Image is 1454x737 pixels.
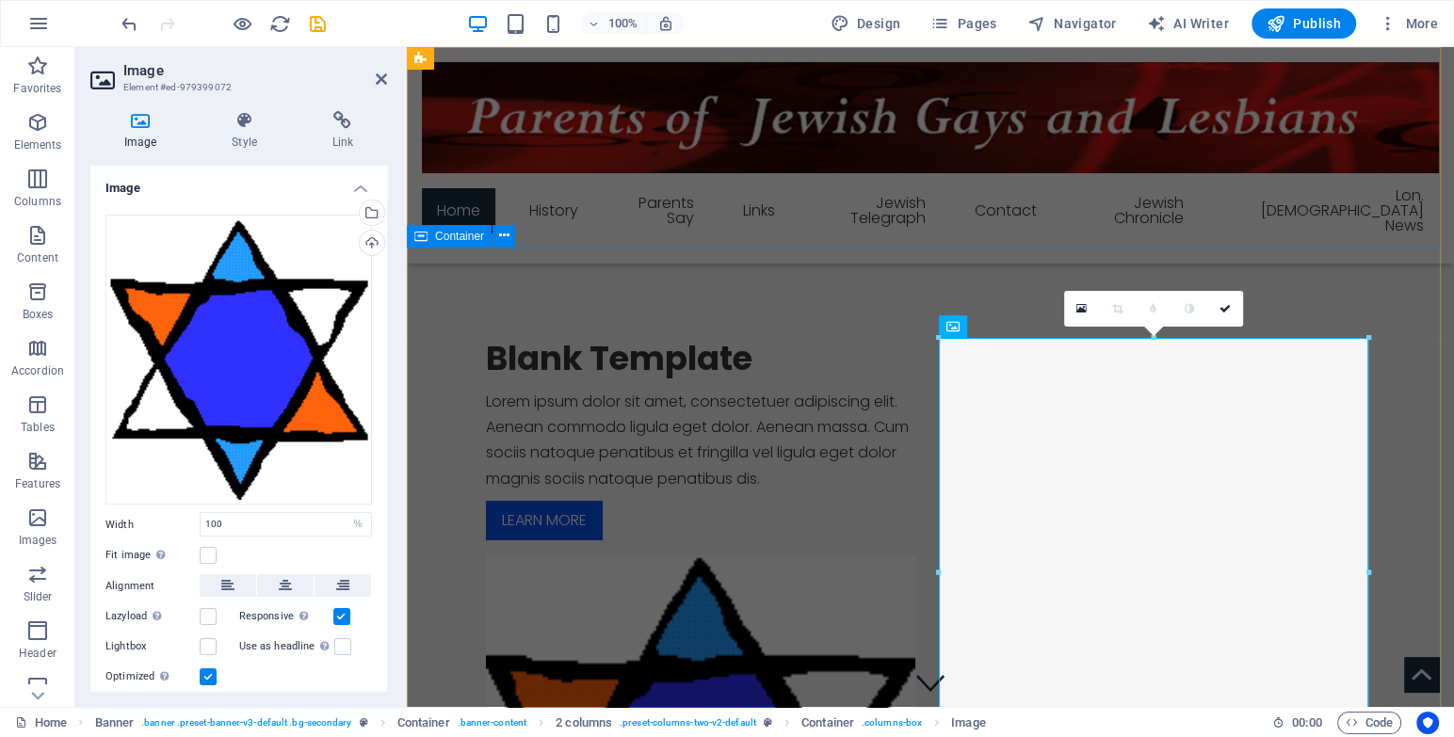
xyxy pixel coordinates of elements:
[1292,712,1321,734] span: 00 00
[1147,14,1229,33] span: AI Writer
[1100,291,1136,327] a: Crop mode
[923,8,1004,39] button: Pages
[307,13,329,35] i: Save (Ctrl+S)
[1272,712,1322,734] h6: Session time
[13,81,61,96] p: Favorites
[1346,712,1393,734] span: Code
[360,717,368,728] i: This element is a customizable preset
[930,14,996,33] span: Pages
[105,605,200,628] label: Lazyload
[1139,8,1236,39] button: AI Writer
[269,13,291,35] i: Reload page
[105,635,200,658] label: Lightbox
[90,111,198,151] h4: Image
[951,712,985,734] span: Click to select. Double-click to edit
[823,8,909,39] button: Design
[239,635,334,658] label: Use as headline
[1171,291,1207,327] a: Greyscale
[14,194,61,209] p: Columns
[556,712,612,734] span: Click to select. Double-click to edit
[14,137,62,152] p: Elements
[95,712,135,734] span: Click to select. Double-click to edit
[239,605,333,628] label: Responsive
[24,589,53,604] p: Slider
[21,420,55,435] p: Tables
[23,307,54,322] p: Boxes
[764,717,772,728] i: This element is a customizable preset
[105,520,200,530] label: Width
[1267,14,1341,33] span: Publish
[1064,291,1100,327] a: Select files from the file manager, stock photos, or upload file(s)
[831,14,901,33] span: Design
[231,12,253,35] button: Click here to leave preview mode and continue editing
[141,712,351,734] span: . banner .preset-banner-v3-default .bg-secondary
[105,215,372,505] div: picture-PyKArWe-RzPwe42FHm1WtA.gif
[11,363,64,378] p: Accordion
[15,476,60,491] p: Features
[19,533,57,548] p: Images
[306,12,329,35] button: save
[823,8,909,39] div: Design (Ctrl+Alt+Y)
[119,13,140,35] i: Undo: Change image (Ctrl+Z)
[1020,8,1124,39] button: Navigator
[123,62,387,79] h2: Image
[862,712,922,734] span: . columns-box
[1371,8,1446,39] button: More
[435,231,484,242] span: Container
[801,712,854,734] span: Click to select. Double-click to edit
[95,712,986,734] nav: breadcrumb
[123,79,349,96] h3: Element #ed-979399072
[608,12,638,35] h6: 100%
[397,712,450,734] span: Click to select. Double-click to edit
[105,665,200,688] label: Optimized
[1136,291,1171,327] a: Blur
[19,646,57,661] p: Header
[268,12,291,35] button: reload
[299,111,387,151] h4: Link
[1027,14,1117,33] span: Navigator
[1416,712,1439,734] button: Usercentrics
[105,544,200,567] label: Fit image
[198,111,298,151] h4: Style
[1252,8,1356,39] button: Publish
[90,166,387,200] h4: Image
[17,250,58,265] p: Content
[657,15,674,32] i: On resize automatically adjust zoom level to fit chosen device.
[105,575,200,598] label: Alignment
[15,712,67,734] a: Click to cancel selection. Double-click to open Pages
[118,12,140,35] button: undo
[580,12,647,35] button: 100%
[620,712,756,734] span: . preset-columns-two-v2-default
[1337,712,1401,734] button: Code
[1305,715,1308,729] span: :
[1379,14,1438,33] span: More
[1207,291,1243,327] a: Confirm ( Ctrl ⏎ )
[458,712,526,734] span: . banner-content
